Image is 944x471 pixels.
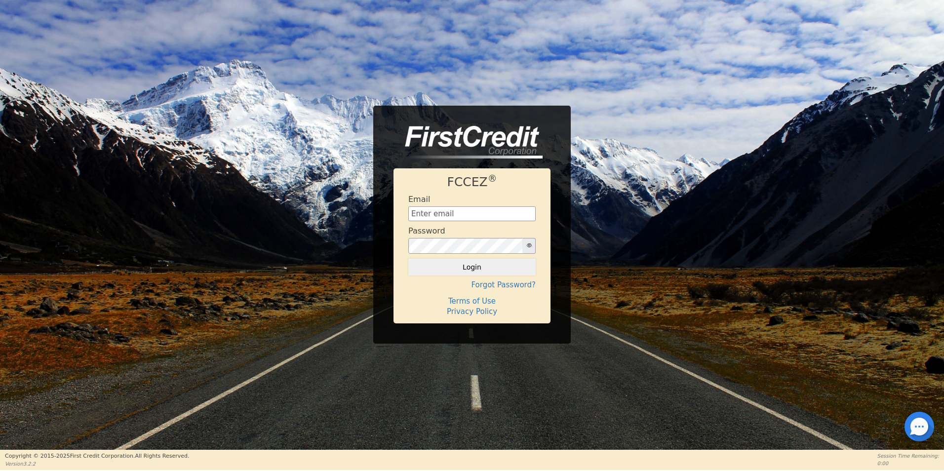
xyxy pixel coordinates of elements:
[408,206,536,221] input: Enter email
[877,460,939,467] p: 0:00
[393,126,543,158] img: logo-CMu_cnol.png
[408,297,536,306] h4: Terms of Use
[5,452,189,461] p: Copyright © 2015- 2025 First Credit Corporation.
[408,280,536,289] h4: Forgot Password?
[877,452,939,460] p: Session Time Remaining:
[408,238,523,254] input: password
[408,175,536,190] h1: FCCEZ
[488,173,497,184] sup: ®
[408,226,445,235] h4: Password
[408,259,536,275] button: Login
[135,453,189,459] span: All Rights Reserved.
[5,460,189,468] p: Version 3.2.2
[408,195,430,204] h4: Email
[408,307,536,316] h4: Privacy Policy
